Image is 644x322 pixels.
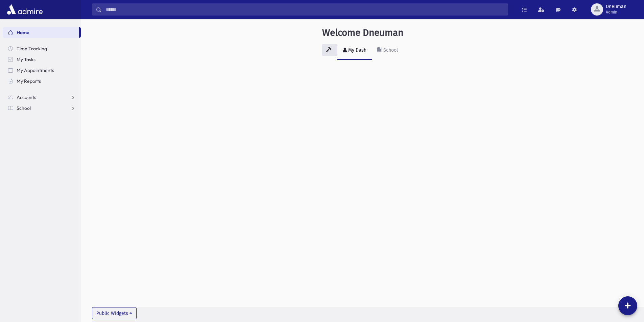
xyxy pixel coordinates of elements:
div: My Dash [347,47,366,53]
span: Accounts [17,94,36,100]
a: My Appointments [3,65,81,76]
a: Home [3,27,79,38]
a: My Tasks [3,54,81,65]
a: Accounts [3,92,81,103]
span: Admin [606,9,626,15]
span: Time Tracking [17,46,47,52]
span: School [17,105,31,111]
a: My Reports [3,76,81,86]
a: Time Tracking [3,43,81,54]
span: Dneuman [606,4,626,9]
img: AdmirePro [5,3,44,16]
span: My Appointments [17,67,54,73]
a: School [372,41,403,60]
span: Home [17,29,29,35]
a: My Dash [337,41,372,60]
h3: Welcome Dneuman [322,27,403,39]
span: My Reports [17,78,41,84]
a: School [3,103,81,114]
div: School [382,47,398,53]
span: My Tasks [17,56,35,63]
input: Search [102,3,508,16]
button: Public Widgets [92,307,137,319]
